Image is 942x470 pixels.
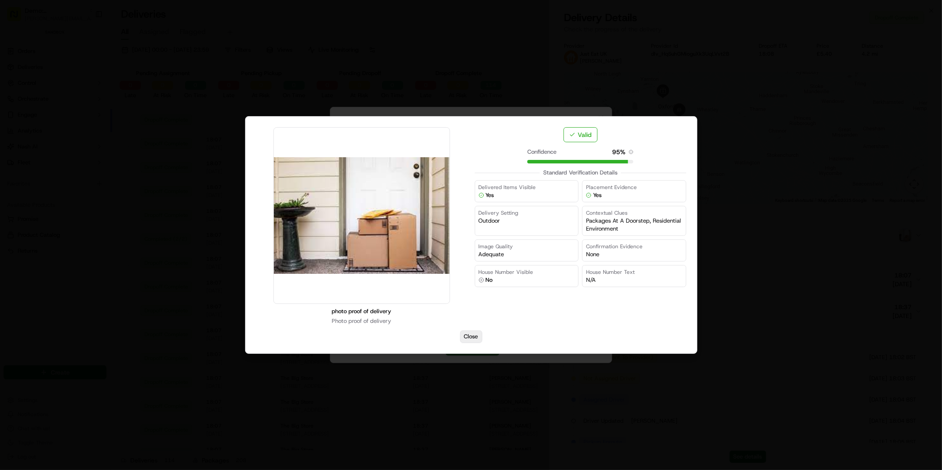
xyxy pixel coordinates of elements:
span: [PERSON_NAME] [27,161,72,168]
span: outdoor [479,217,500,225]
img: Verification image - photo_proof_of_delivery [274,128,450,303]
p: Welcome 👋 [9,35,161,49]
span: Confirmation Evidence [586,243,643,250]
div: 💻 [75,198,82,205]
img: 4920774857489_3d7f54699973ba98c624_72.jpg [19,84,34,100]
span: Delivered Items Visible [479,184,536,191]
button: Close [460,330,482,343]
img: Nash [9,9,26,27]
input: Got a question? Start typing here... [23,57,159,66]
span: Yes [593,191,602,199]
span: Delivery Setting [479,209,518,216]
button: Start new chat [150,87,161,98]
span: [DATE] [78,161,96,168]
span: Contextual Clues [586,209,628,216]
span: [PERSON_NAME] [27,137,72,144]
span: House Number Text [586,269,635,276]
span: House Number Visible [479,269,533,276]
button: See all [137,113,161,124]
span: 95 % [612,148,625,156]
img: Grace Nketiah [9,152,23,167]
div: Past conversations [9,115,59,122]
span: N/A [586,276,596,284]
span: Image Quality [479,243,513,250]
span: Pylon [88,219,107,226]
img: 1736555255976-a54dd68f-1ca7-489b-9aae-adbdc363a1c4 [9,84,25,100]
span: No [486,276,493,284]
span: Valid [578,130,592,139]
span: Yes [486,191,494,199]
a: 📗Knowledge Base [5,194,71,210]
div: Start new chat [40,84,145,93]
span: Placement Evidence [586,184,637,191]
span: none [586,250,599,258]
span: packages at a doorstep, residential environment [586,217,682,233]
span: • [73,137,76,144]
span: adequate [479,250,504,258]
img: Frederick Szydlowski [9,129,23,143]
span: Knowledge Base [18,197,68,206]
label: Standard Verification Details [543,169,617,177]
span: [DATE] [78,137,96,144]
p: Photo proof of delivery [332,317,392,325]
a: 💻API Documentation [71,194,145,210]
p: photo proof of delivery [332,307,392,315]
span: • [73,161,76,168]
div: We're available if you need us! [40,93,121,100]
img: 1736555255976-a54dd68f-1ca7-489b-9aae-adbdc363a1c4 [18,161,25,168]
div: 📗 [9,198,16,205]
a: Powered byPylon [62,219,107,226]
span: API Documentation [83,197,142,206]
span: Confidence [527,148,556,156]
